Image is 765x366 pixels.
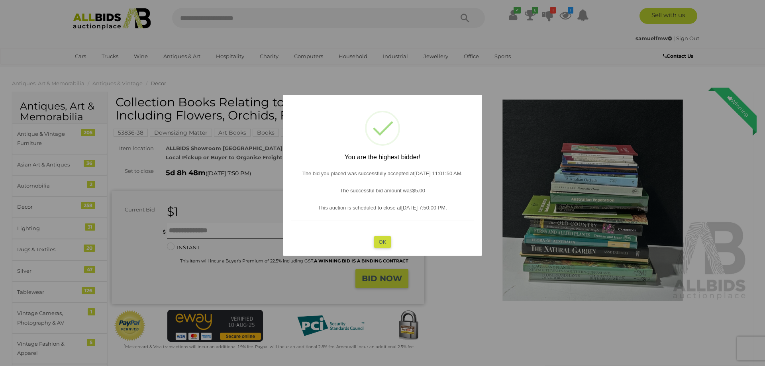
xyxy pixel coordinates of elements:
[374,236,391,247] button: OK
[291,203,474,212] p: This auction is scheduled to close at .
[401,205,445,211] span: [DATE] 7:50:00 PM
[291,186,474,195] p: The successful bid amount was
[291,154,474,161] h2: You are the highest bidder!
[412,187,425,193] span: $5.00
[414,170,461,176] span: [DATE] 11:01:50 AM
[291,168,474,178] p: The bid you placed was successfully accepted at .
